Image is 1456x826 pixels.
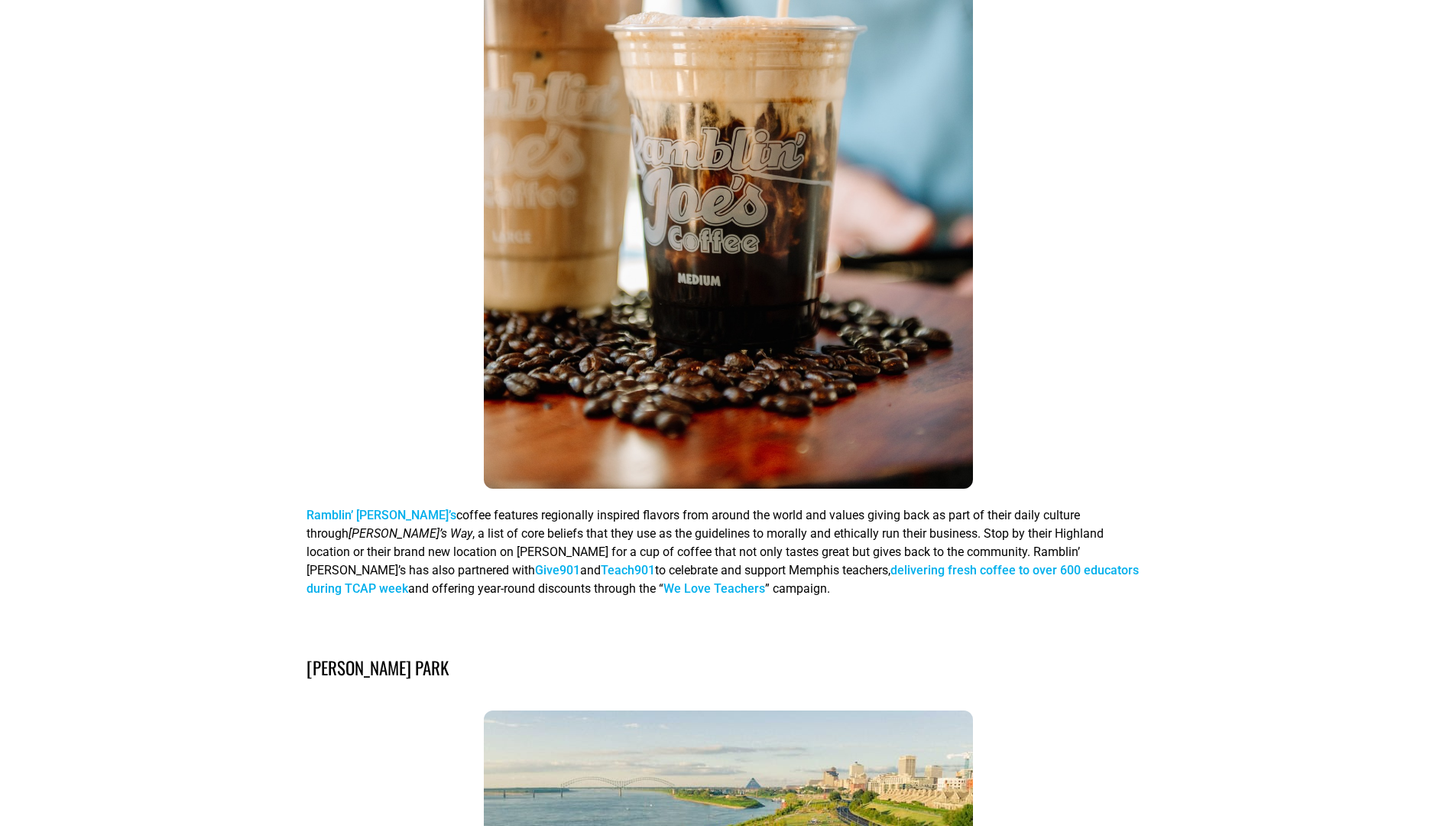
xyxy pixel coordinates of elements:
[306,506,1150,598] p: coffee features regionally inspired flavors from around the world and values giving back as part ...
[535,563,580,577] a: Give901
[306,563,1139,596] a: delivering fresh coffee to over 600 educators during TCAP week
[601,563,655,577] a: Teach901
[663,581,765,596] a: We Love Teachers
[349,526,472,541] i: [PERSON_NAME]’s Way
[306,655,1150,681] h4: [PERSON_NAME] Park
[306,508,456,522] a: Ramblin’ [PERSON_NAME]’s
